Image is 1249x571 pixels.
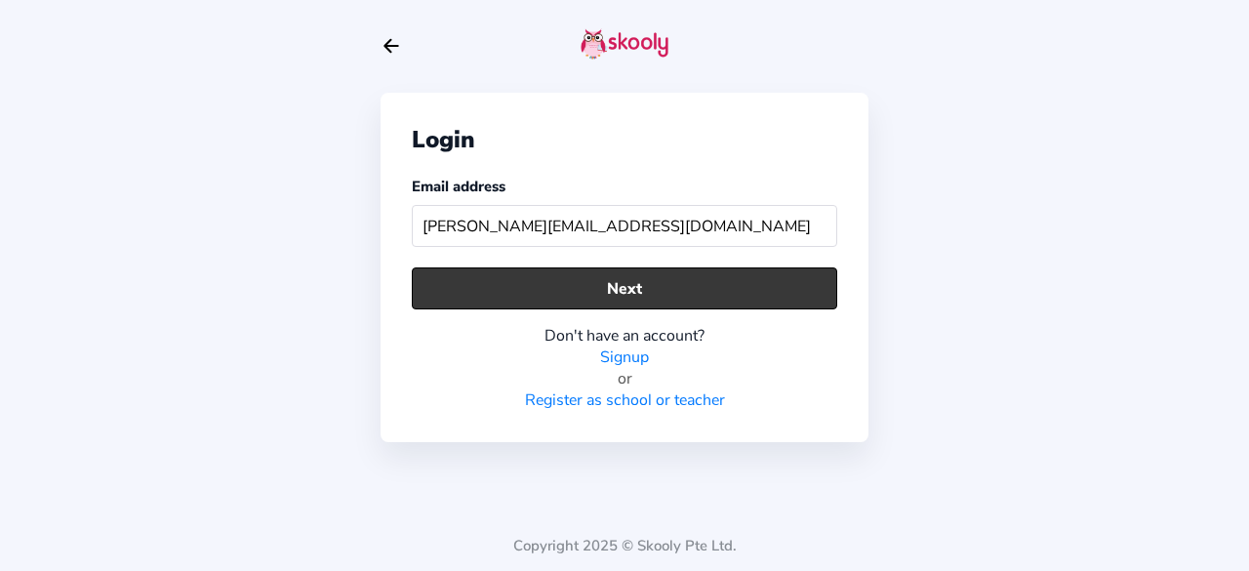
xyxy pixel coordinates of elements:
[381,35,402,57] button: arrow back outline
[581,28,668,60] img: skooly-logo.png
[412,267,837,309] button: Next
[412,124,837,155] div: Login
[412,325,837,347] div: Don't have an account?
[412,205,837,247] input: Your email address
[412,368,837,389] div: or
[412,177,505,196] label: Email address
[600,347,649,368] a: Signup
[525,389,725,411] a: Register as school or teacher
